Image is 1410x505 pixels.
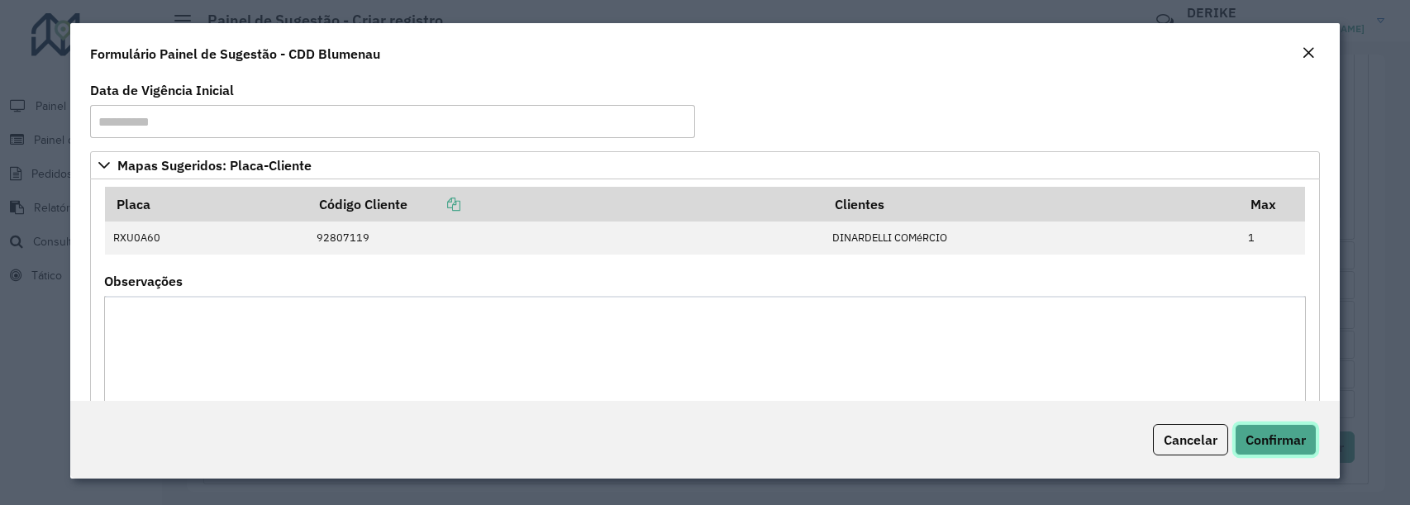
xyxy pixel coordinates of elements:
td: DINARDELLI COMéRCIO [823,222,1239,255]
th: Clientes [823,187,1239,222]
th: Placa [105,187,307,222]
a: Mapas Sugeridos: Placa-Cliente [90,151,1319,179]
span: Confirmar [1246,431,1306,448]
td: RXU0A60 [105,222,307,255]
div: Mapas Sugeridos: Placa-Cliente [90,179,1319,457]
a: Copiar [407,196,460,212]
label: Observações [104,271,183,291]
em: Fechar [1302,46,1315,60]
td: 92807119 [307,222,823,255]
label: Data de Vigência Inicial [90,80,234,100]
span: Mapas Sugeridos: Placa-Cliente [117,159,312,172]
span: Cancelar [1164,431,1217,448]
h4: Formulário Painel de Sugestão - CDD Blumenau [90,44,380,64]
button: Close [1297,43,1320,64]
button: Cancelar [1153,424,1228,455]
td: 1 [1239,222,1305,255]
th: Código Cliente [307,187,823,222]
th: Max [1239,187,1305,222]
button: Confirmar [1235,424,1317,455]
